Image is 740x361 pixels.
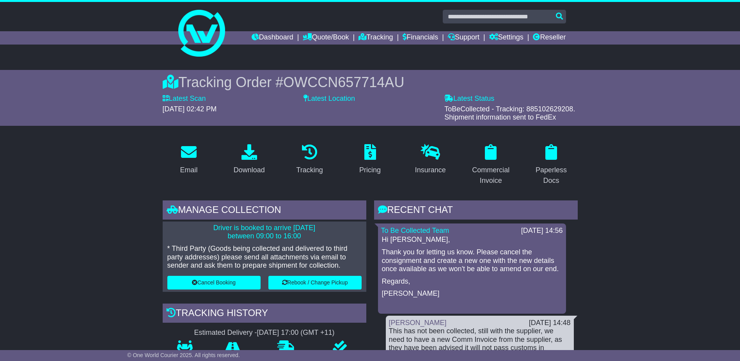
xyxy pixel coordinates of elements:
[283,74,404,90] span: OWCCN657714AU
[163,74,578,91] div: Tracking Order #
[410,141,451,178] a: Insurance
[448,31,479,45] a: Support
[163,200,366,222] div: Manage collection
[127,352,240,358] span: © One World Courier 2025. All rights reserved.
[530,165,573,186] div: Paperless Docs
[382,236,562,244] p: Hi [PERSON_NAME],
[252,31,293,45] a: Dashboard
[268,276,362,290] button: Rebook / Change Pickup
[358,31,393,45] a: Tracking
[257,329,335,337] div: [DATE] 17:00 (GMT +11)
[163,95,206,103] label: Latest Scan
[382,277,562,286] p: Regards,
[163,105,217,113] span: [DATE] 02:42 PM
[354,141,386,178] a: Pricing
[359,165,381,175] div: Pricing
[303,31,349,45] a: Quote/Book
[489,31,524,45] a: Settings
[374,200,578,222] div: RECENT CHAT
[444,105,575,122] span: ToBeCollected - Tracking: 885102629208. Shipment information sent to FedEx
[180,165,197,175] div: Email
[175,141,202,178] a: Email
[291,141,328,178] a: Tracking
[529,319,571,327] div: [DATE] 14:48
[167,245,362,270] p: * Third Party (Goods being collected and delivered to third party addresses) please send all atta...
[381,227,449,234] a: To Be Collected Team
[521,227,563,235] div: [DATE] 14:56
[167,224,362,241] p: Driver is booked to arrive [DATE] between 09:00 to 16:00
[415,165,446,175] div: Insurance
[444,95,494,103] label: Latest Status
[389,327,571,361] div: This has not been collected, still with the supplier, we need to have a new Comm Invoice from the...
[382,290,562,298] p: [PERSON_NAME]
[465,141,517,189] a: Commercial Invoice
[234,165,265,175] div: Download
[163,304,366,325] div: Tracking history
[525,141,578,189] a: Paperless Docs
[382,248,562,273] p: Thank you for letting us know. Please cancel the consignment and create a new one with the new de...
[303,95,355,103] label: Latest Location
[163,329,366,337] div: Estimated Delivery -
[533,31,566,45] a: Reseller
[389,319,447,327] a: [PERSON_NAME]
[229,141,270,178] a: Download
[167,276,261,290] button: Cancel Booking
[470,165,512,186] div: Commercial Invoice
[296,165,323,175] div: Tracking
[403,31,438,45] a: Financials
